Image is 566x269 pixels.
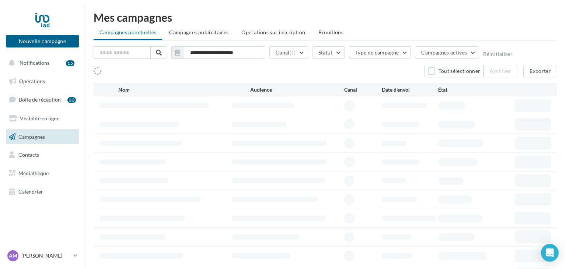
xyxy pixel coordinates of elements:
button: Exporter [523,65,557,77]
a: AM [PERSON_NAME] [6,249,79,263]
p: [PERSON_NAME] [21,252,70,259]
a: Calendrier [4,184,80,199]
a: Boîte de réception33 [4,92,80,107]
button: Réinitialiser [483,51,513,57]
div: Date d'envoi [382,86,438,93]
span: AM [9,252,17,259]
span: Médiathèque [18,170,49,176]
a: Visibilité en ligne [4,111,80,126]
button: Notifications 15 [4,55,77,71]
button: Canal(1) [269,46,308,59]
div: 33 [67,97,76,103]
span: Boîte de réception [19,96,61,103]
a: Opérations [4,74,80,89]
span: Campagnes publicitaires [169,29,228,35]
span: Visibilité en ligne [20,115,59,121]
span: Brouillons [318,29,344,35]
button: Archiver [483,65,517,77]
span: Campagnes [18,133,45,139]
button: Statut [312,46,345,59]
div: 15 [66,60,74,66]
button: Type de campagne [349,46,411,59]
a: Médiathèque [4,166,80,181]
button: Nouvelle campagne [6,35,79,47]
div: État [438,86,495,93]
button: Tout sélectionner [424,65,483,77]
span: Opérations [19,78,45,84]
span: Contacts [18,152,39,158]
div: Nom [118,86,250,93]
div: Open Intercom Messenger [541,244,559,262]
span: (1) [290,50,296,56]
a: Campagnes [4,129,80,145]
div: Canal [344,86,382,93]
button: Campagnes actives [415,46,479,59]
span: Notifications [20,60,49,66]
span: Campagnes actives [421,49,467,56]
div: Mes campagnes [94,12,557,23]
a: Contacts [4,147,80,163]
div: Audience [250,86,344,93]
span: Calendrier [18,188,43,195]
span: Operations sur inscription [241,29,305,35]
